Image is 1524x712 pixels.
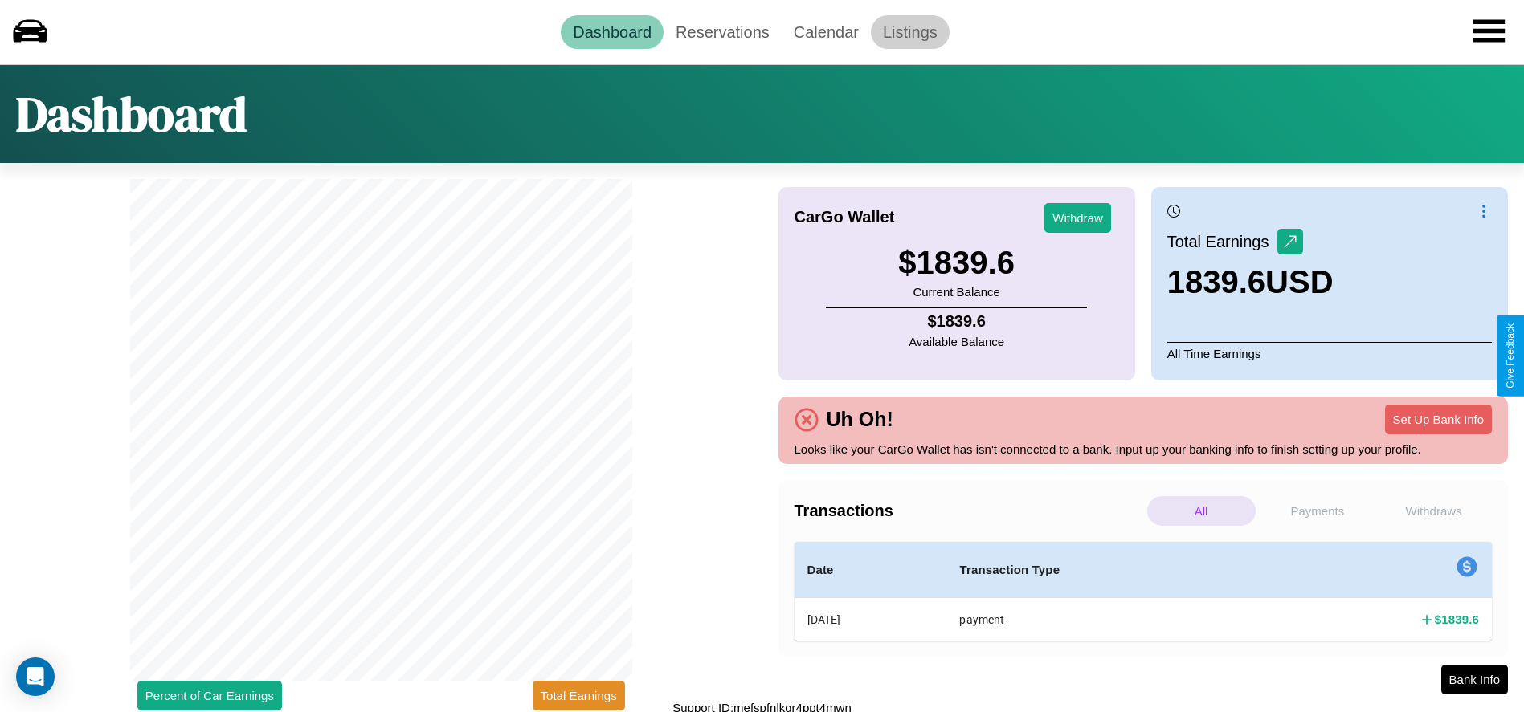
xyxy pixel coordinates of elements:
[959,560,1257,580] h4: Transaction Type
[807,560,934,580] h4: Date
[909,312,1004,331] h4: $ 1839.6
[533,681,625,710] button: Total Earnings
[1167,227,1277,256] p: Total Earnings
[782,15,871,49] a: Calendar
[795,598,947,641] th: [DATE]
[561,15,664,49] a: Dashboard
[1505,323,1516,389] div: Give Feedback
[795,502,1143,520] h4: Transactions
[1044,203,1111,233] button: Withdraw
[795,208,895,226] h4: CarGo Wallet
[819,408,901,431] h4: Uh Oh!
[1379,496,1488,526] p: Withdraws
[1147,496,1256,526] p: All
[1167,342,1492,364] p: All Time Earnings
[1264,496,1372,526] p: Payments
[795,438,1493,460] p: Looks like your CarGo Wallet has isn't connected to a bank. Input up your banking info to finish ...
[137,681,282,710] button: Percent of Car Earnings
[1435,611,1479,628] h4: $ 1839.6
[1385,405,1492,434] button: Set Up Bank Info
[871,15,950,49] a: Listings
[898,245,1015,281] h3: $ 1839.6
[898,281,1015,303] p: Current Balance
[664,15,782,49] a: Reservations
[16,81,247,147] h1: Dashboard
[1167,264,1334,300] h3: 1839.6 USD
[795,542,1493,641] table: simple table
[1441,665,1508,694] button: Bank Info
[16,657,55,696] div: Open Intercom Messenger
[946,598,1270,641] th: payment
[909,331,1004,352] p: Available Balance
